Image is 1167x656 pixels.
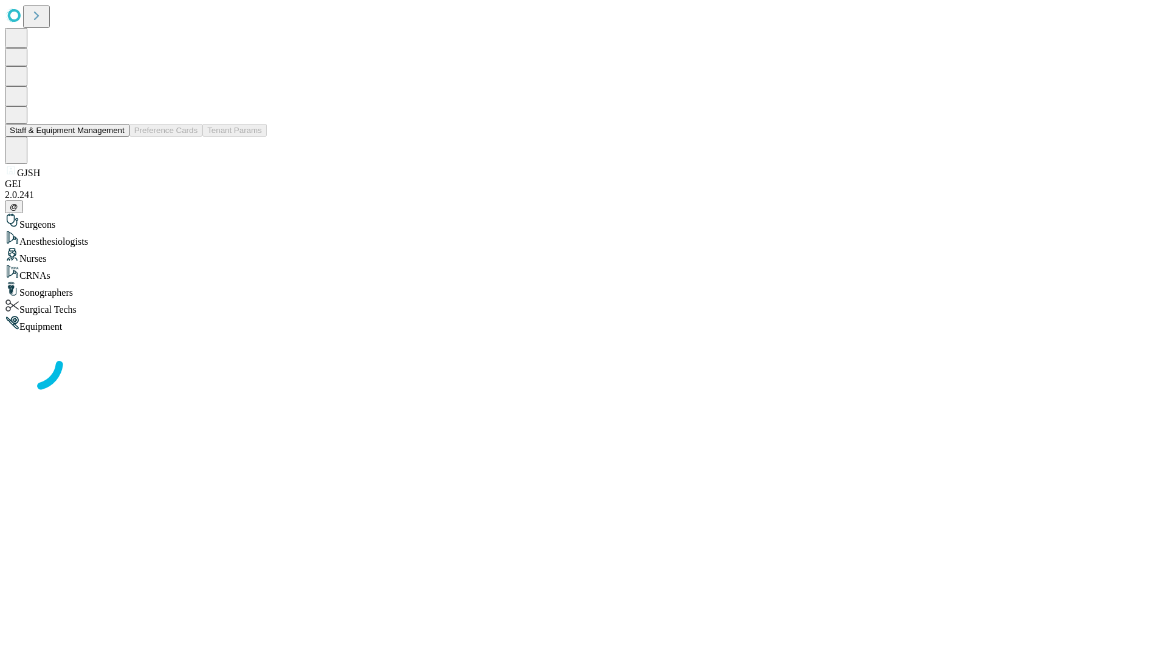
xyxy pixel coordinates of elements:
[5,200,23,213] button: @
[5,315,1162,332] div: Equipment
[5,179,1162,190] div: GEI
[202,124,267,137] button: Tenant Params
[5,213,1162,230] div: Surgeons
[10,202,18,211] span: @
[5,298,1162,315] div: Surgical Techs
[5,230,1162,247] div: Anesthesiologists
[129,124,202,137] button: Preference Cards
[17,168,40,178] span: GJSH
[5,247,1162,264] div: Nurses
[5,281,1162,298] div: Sonographers
[5,264,1162,281] div: CRNAs
[5,190,1162,200] div: 2.0.241
[5,124,129,137] button: Staff & Equipment Management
